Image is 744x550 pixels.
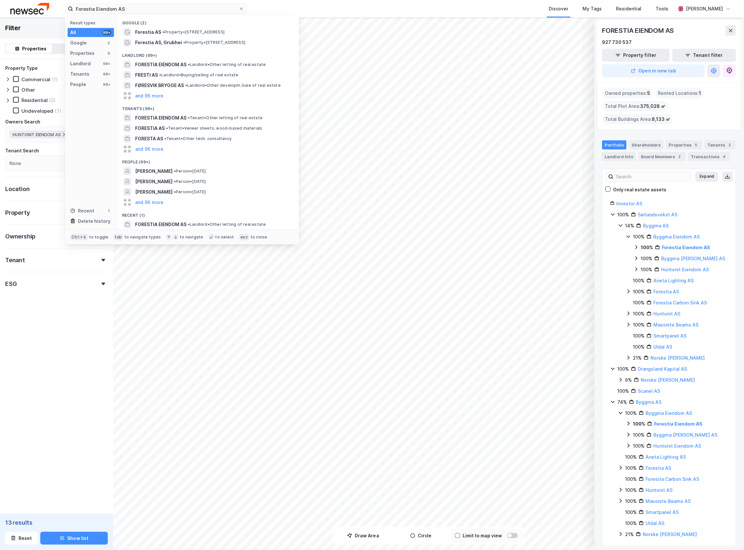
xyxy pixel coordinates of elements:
div: Tools [656,5,669,13]
div: 2 [727,142,733,148]
div: 14% [625,222,635,230]
div: Tenant [5,256,25,264]
a: Scanel AS [638,388,661,394]
div: 100% [633,321,645,329]
div: to toggle [89,235,109,240]
span: 375,028 ㎡ [640,102,666,110]
span: • [188,62,190,67]
div: 100% [625,409,637,417]
div: to select [215,235,234,240]
span: Forestia AS, Grubhei [135,39,182,46]
span: FORESTIA EIENDOM AS [135,114,186,122]
button: and 96 more [135,145,163,153]
div: 100% [625,475,637,483]
iframe: Chat Widget [712,519,744,550]
span: • [164,136,166,141]
a: Uldal AS [654,344,673,350]
div: Shareholders [629,140,664,149]
div: 6% [625,376,632,384]
div: 100% [618,365,629,373]
a: Forestia Eiendom AS [662,245,711,250]
a: Norske [PERSON_NAME] [651,355,705,361]
div: Tenants [705,140,736,149]
a: Byggma [PERSON_NAME] AS [654,432,718,438]
div: 100% [633,299,645,307]
div: Filter [5,23,21,33]
a: Byggma AS [643,223,669,228]
div: Tenants (99+) [117,101,299,113]
a: Forestia AS [646,465,672,471]
div: 100% [618,387,629,395]
span: • [174,169,176,173]
a: Byggma Eiendom AS [646,410,692,416]
div: 74% [618,398,627,406]
span: Landlord • Other letting of real estate [188,222,266,227]
span: • [166,126,168,131]
div: Board Members [639,152,686,161]
div: 13 results [5,519,108,527]
div: Limit to map view [463,532,502,540]
div: 100% [633,420,646,428]
div: Location [5,185,30,193]
a: Masonite Beams AS [654,322,699,327]
div: 100% [633,310,645,318]
a: Smartpanel AS [646,509,679,515]
span: Tenant • Other letting of real estate [188,115,263,121]
div: Delete history [78,217,110,225]
div: 2 [106,40,111,45]
a: Sørlandsvekst AS [638,212,678,217]
div: (1) [52,76,58,83]
a: Forestia AS [654,289,679,294]
div: Rented Locations : [656,88,704,98]
div: 100% [633,277,645,285]
div: Undeveloped [21,108,53,114]
span: • [174,179,176,184]
input: Search by address, cadastre, landlords, tenants or people [73,4,239,14]
input: Search [614,172,691,182]
img: newsec-logo.f6e21ccffca1b3a03d2d.png [10,3,49,14]
div: (7) [55,108,61,114]
span: Property • [STREET_ADDRESS] [162,30,224,35]
a: Huntonit Eiendom AS [661,267,709,272]
span: FRESTI AS [135,71,158,79]
span: FORESTIA EIENDOM AS [135,221,186,228]
div: (2) [49,97,56,103]
div: to close [250,235,267,240]
a: Drangsland Kapital AS [638,366,687,372]
div: esc [239,234,249,240]
div: 100% [625,464,637,472]
span: FØRESVIK BRYGGE AS [135,82,184,89]
div: Owners Search [5,118,40,126]
span: HUNTONIT EIENDOM AS [13,132,61,137]
div: Owned properties : [603,88,653,98]
span: 8,133 ㎡ [652,115,671,123]
div: Other [21,87,35,93]
span: FORESTIA AS [135,124,165,132]
div: 927 730 537 [602,38,632,46]
span: FORESTA AS [135,135,163,143]
div: 99+ [102,61,111,66]
div: 100% [633,442,645,450]
span: Landlord • Buying/selling of real estate [159,72,238,78]
a: Byggma AS [636,399,662,405]
span: • [188,222,190,227]
span: Landlord • Other letting of real estate [188,62,266,67]
div: to navigate [180,235,203,240]
a: Forestia Carbon Sink AS [654,300,707,305]
span: 5 [648,89,650,97]
div: 100% [625,519,637,527]
div: 100% [633,431,645,439]
a: Norske [PERSON_NAME] [641,377,695,383]
div: Transactions [688,152,730,161]
span: Tenant • Veneer sheets, wood-based materials [166,126,263,131]
a: Uldal AS [646,520,665,526]
div: Commercial [21,76,50,83]
div: Discover [549,5,569,13]
div: 2 [677,153,683,160]
button: Show list [40,532,108,545]
div: 100% [633,288,645,296]
div: Landlord Info [602,152,636,161]
div: Recent (1) [117,208,299,219]
a: Norske [PERSON_NAME] [643,531,697,537]
a: Huntonit AS [646,487,673,493]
